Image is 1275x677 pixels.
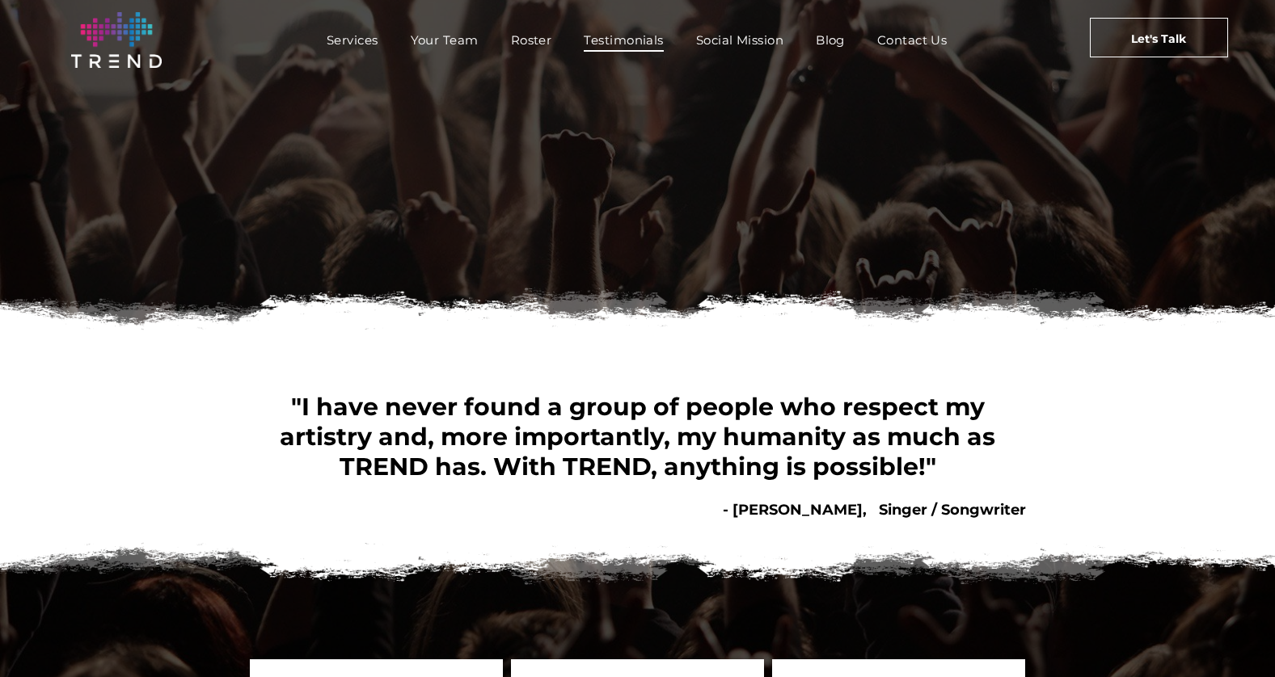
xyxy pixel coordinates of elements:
a: Social Mission [680,28,800,52]
span: "I have never found a group of people who respect my artistry and, more importantly, my humanity ... [280,392,995,481]
a: Services [310,28,395,52]
a: Your Team [395,28,495,52]
iframe: Chat Widget [1194,599,1275,677]
span: Let's Talk [1131,19,1186,59]
b: - [PERSON_NAME], Singer / Songwriter [723,501,1026,519]
a: Contact Us [861,28,964,52]
a: Testimonials [568,28,679,52]
img: logo [71,12,162,68]
a: Roster [495,28,568,52]
a: Blog [800,28,861,52]
a: Let's Talk [1090,18,1228,57]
